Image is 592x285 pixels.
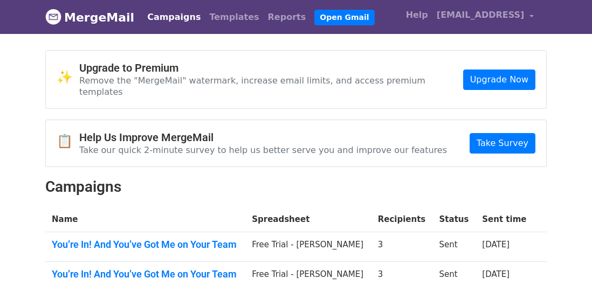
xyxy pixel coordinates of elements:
a: You’re In! And You’ve Got Me on Your Team [52,268,239,280]
td: Free Trial - [PERSON_NAME] [245,232,371,262]
a: Take Survey [470,133,535,154]
th: Recipients [371,207,433,232]
p: Remove the "MergeMail" watermark, increase email limits, and access premium templates [79,75,463,98]
a: You’re In! And You’ve Got Me on Your Team [52,239,239,251]
a: [DATE] [482,240,510,249]
span: [EMAIL_ADDRESS] [437,9,525,22]
th: Spreadsheet [245,207,371,232]
a: Reports [264,6,311,28]
img: MergeMail logo [45,9,61,25]
th: Name [45,207,245,232]
a: Help [402,4,432,26]
h4: Upgrade to Premium [79,61,463,74]
td: Sent [433,232,476,262]
a: Upgrade Now [463,69,535,90]
a: Templates [205,6,263,28]
a: Campaigns [143,6,205,28]
h2: Campaigns [45,178,547,196]
p: Take our quick 2-minute survey to help us better serve you and improve our features [79,144,447,156]
h4: Help Us Improve MergeMail [79,131,447,144]
span: ✨ [57,69,79,85]
a: [EMAIL_ADDRESS] [432,4,538,30]
th: Status [433,207,476,232]
th: Sent time [476,207,533,232]
a: Open Gmail [314,10,374,25]
td: 3 [371,232,433,262]
span: 📋 [57,134,79,149]
a: MergeMail [45,6,134,29]
iframe: Chat Widget [538,233,592,285]
a: [DATE] [482,269,510,279]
